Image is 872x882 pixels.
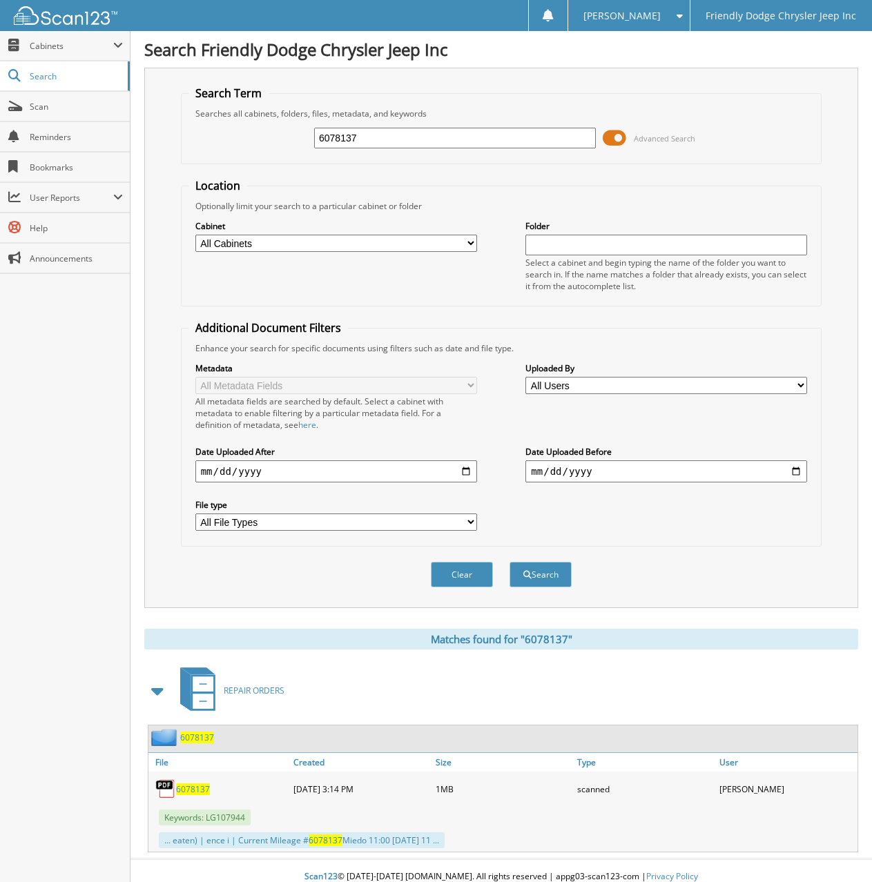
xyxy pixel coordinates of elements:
[432,775,574,803] div: 1MB
[525,446,807,458] label: Date Uploaded Before
[30,101,123,112] span: Scan
[525,220,807,232] label: Folder
[583,12,661,20] span: [PERSON_NAME]
[224,685,284,696] span: REPAIR ORDERS
[525,362,807,374] label: Uploaded By
[30,40,113,52] span: Cabinets
[151,729,180,746] img: folder2.png
[574,775,715,803] div: scanned
[432,753,574,772] a: Size
[510,562,572,587] button: Search
[195,395,477,431] div: All metadata fields are searched by default. Select a cabinet with metadata to enable filtering b...
[188,108,815,119] div: Searches all cabinets, folders, files, metadata, and keywords
[30,192,113,204] span: User Reports
[172,663,284,718] a: REPAIR ORDERS
[180,732,214,743] a: 6078137
[30,253,123,264] span: Announcements
[155,778,176,799] img: PDF.png
[304,870,338,882] span: Scan123
[195,499,477,511] label: File type
[144,38,858,61] h1: Search Friendly Dodge Chrysler Jeep Inc
[525,460,807,482] input: end
[706,12,856,20] span: Friendly Dodge Chrysler Jeep Inc
[14,6,117,25] img: scan123-logo-white.svg
[30,131,123,143] span: Reminders
[290,753,432,772] a: Created
[525,257,807,292] div: Select a cabinet and begin typing the name of the folder you want to search in. If the name match...
[188,178,247,193] legend: Location
[634,133,695,144] span: Advanced Search
[159,832,445,848] div: ... eaten) | ence i | Current Mileage # Miedo 11:00 [DATE] 11 ...
[431,562,493,587] button: Clear
[574,753,715,772] a: Type
[195,362,477,374] label: Metadata
[716,753,858,772] a: User
[309,834,342,846] span: 6078137
[30,161,123,173] span: Bookmarks
[30,70,121,82] span: Search
[290,775,432,803] div: [DATE] 3:14 PM
[188,342,815,354] div: Enhance your search for specific documents using filters such as date and file type.
[646,870,698,882] a: Privacy Policy
[144,629,858,649] div: Matches found for "6078137"
[298,419,316,431] a: here
[195,460,477,482] input: start
[188,86,269,101] legend: Search Term
[195,220,477,232] label: Cabinet
[159,810,251,825] span: Keywords: LG107944
[188,200,815,212] div: Optionally limit your search to a particular cabinet or folder
[188,320,348,335] legend: Additional Document Filters
[195,446,477,458] label: Date Uploaded After
[30,222,123,234] span: Help
[716,775,858,803] div: [PERSON_NAME]
[148,753,290,772] a: File
[176,783,210,795] a: 6078137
